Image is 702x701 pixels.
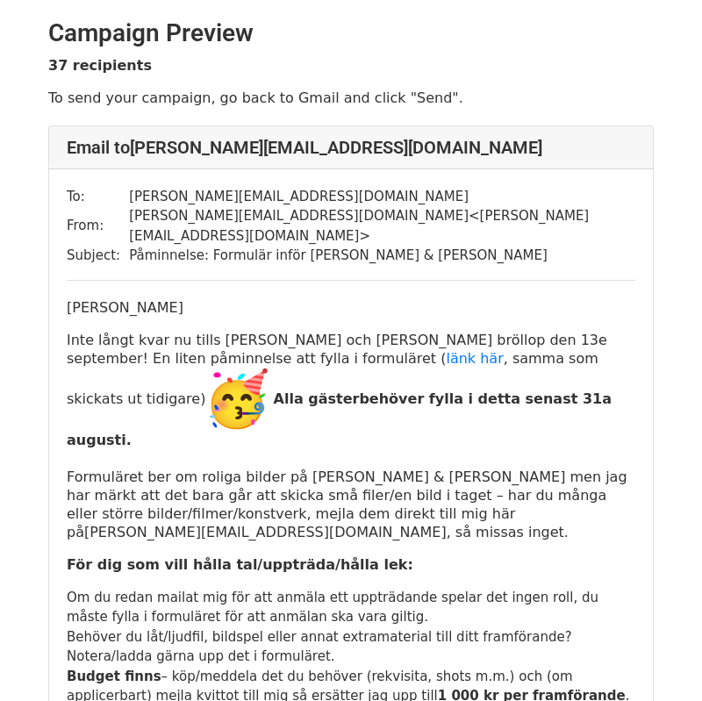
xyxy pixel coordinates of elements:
a: [PERSON_NAME][EMAIL_ADDRESS][DOMAIN_NAME] [84,524,447,540]
td: Påminnelse: Formulär inför [PERSON_NAME] & [PERSON_NAME] [129,246,635,266]
p: To send your campaign, go back to Gmail and click "Send". [48,89,654,107]
li: Om du redan mailat mig för att anmäla ett uppträdande spelar det ingen roll, du måste fylla i for... [67,588,635,627]
strong: Budget finns [67,669,161,684]
p: Inte långt kvar nu tills [PERSON_NAME] och [PERSON_NAME] bröllop den 13e september! En liten påmi... [67,331,635,541]
a: länk här [446,350,503,367]
img: 🥳 [205,368,269,431]
td: Subject: [67,246,129,266]
td: From: [67,206,129,246]
b: behöver fylla i detta senast 31a augusti. [67,390,612,448]
td: [PERSON_NAME][EMAIL_ADDRESS][DOMAIN_NAME] < [PERSON_NAME][EMAIL_ADDRESS][DOMAIN_NAME] > [129,206,635,246]
b: A [274,390,284,406]
h2: Campaign Preview [48,18,654,48]
li: Behöver du låt/ljudfil, bildspel eller annat extramaterial till ditt framförande? Notera/ladda gä... [67,627,635,667]
p: [PERSON_NAME] [67,298,635,317]
h4: Email to [PERSON_NAME][EMAIL_ADDRESS][DOMAIN_NAME] [67,137,635,158]
strong: 37 recipients [48,57,152,74]
td: To: [67,187,129,207]
td: [PERSON_NAME][EMAIL_ADDRESS][DOMAIN_NAME] [129,187,635,207]
strong: lla gäster [284,390,360,406]
b: För dig som vill hålla tal/uppträda/hålla lek: [67,556,413,573]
